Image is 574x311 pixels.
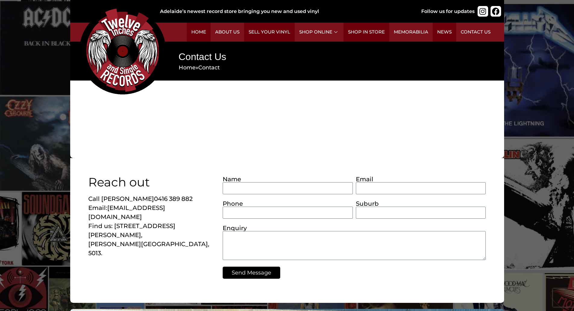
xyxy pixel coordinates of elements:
[179,50,482,64] h1: Contact Us
[223,225,247,231] label: Enquiry
[211,23,244,42] a: About Us
[198,64,220,71] span: Contact
[295,23,343,42] a: Shop Online
[223,267,280,279] button: Send Message
[421,8,475,15] div: Follow us for updates
[356,201,379,207] label: Suburb
[179,64,196,71] a: Home
[160,8,402,15] div: Adelaide’s newest record store bringing you new and used vinyl
[223,176,241,182] label: Name
[356,176,373,182] label: Email
[179,64,220,71] span: »
[456,23,495,42] a: Contact Us
[187,23,211,42] a: Home
[433,23,456,42] a: News
[223,201,243,207] label: Phone
[244,23,295,42] a: Sell Your Vinyl
[223,207,353,219] input: Only numbers and phone characters (#, -, *, etc) are accepted.
[88,176,217,188] h2: Reach out
[70,81,504,158] iframe: 32 Wingfield Rd, Wingfield SA 5013
[343,23,389,42] a: Shop in Store
[389,23,433,42] a: Memorabilia
[232,270,271,275] span: Send Message
[88,194,217,258] p: Call [PERSON_NAME] Email: Find us: [STREET_ADDRESS][PERSON_NAME], [PERSON_NAME][GEOGRAPHIC_DATA],...
[88,204,165,221] a: [EMAIL_ADDRESS][DOMAIN_NAME]
[154,195,193,202] a: 0416 389 882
